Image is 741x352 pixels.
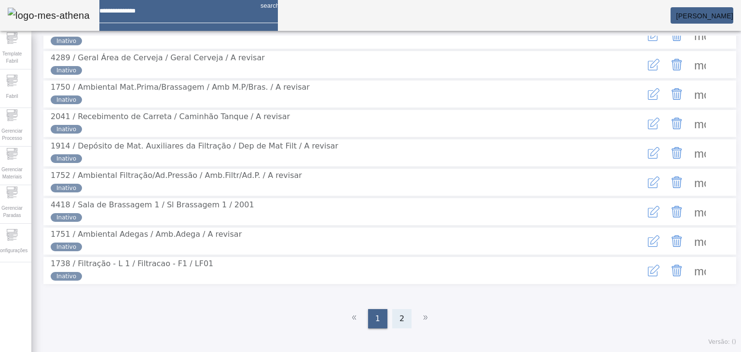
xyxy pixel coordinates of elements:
[51,200,254,209] span: 4418 / Sala de Brassagem 1 / Sl Brassagem 1 / 2001
[665,200,688,223] button: Delete
[665,259,688,282] button: Delete
[56,184,76,192] span: Inativo
[56,66,76,75] span: Inativo
[56,272,76,281] span: Inativo
[399,313,404,325] span: 2
[56,125,76,134] span: Inativo
[8,8,90,23] img: logo-mes-athena
[688,82,712,106] button: Mais
[51,230,242,239] span: 1751 / Ambiental Adegas / Amb.Adega / A revisar
[688,259,712,282] button: Mais
[56,95,76,104] span: Inativo
[688,53,712,76] button: Mais
[676,12,733,20] span: [PERSON_NAME]
[688,200,712,223] button: Mais
[51,82,310,92] span: 1750 / Ambiental Mat.Prima/Brassagem / Amb M.P/Bras. / A revisar
[51,141,338,150] span: 1914 / Depósito de Mat. Auxiliares da Filtração / Dep de Mat Filt / A revisar
[665,82,688,106] button: Delete
[3,90,21,103] span: Fabril
[665,230,688,253] button: Delete
[51,112,290,121] span: 2041 / Recebimento de Carreta / Caminhão Tanque / A revisar
[688,171,712,194] button: Mais
[51,259,213,268] span: 1738 / Filtração - L 1 / Filtracao - F1 / LF01
[51,53,265,62] span: 4289 / Geral Área de Cerveja / Geral Cerveja / A revisar
[56,37,76,45] span: Inativo
[688,230,712,253] button: Mais
[665,53,688,76] button: Delete
[51,171,302,180] span: 1752 / Ambiental Filtração/Ad.Pressão / Amb.Filtr/Ad.P. / A revisar
[56,213,76,222] span: Inativo
[688,112,712,135] button: Mais
[708,338,736,345] span: Versão: ()
[56,243,76,251] span: Inativo
[665,141,688,164] button: Delete
[665,171,688,194] button: Delete
[56,154,76,163] span: Inativo
[665,112,688,135] button: Delete
[688,141,712,164] button: Mais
